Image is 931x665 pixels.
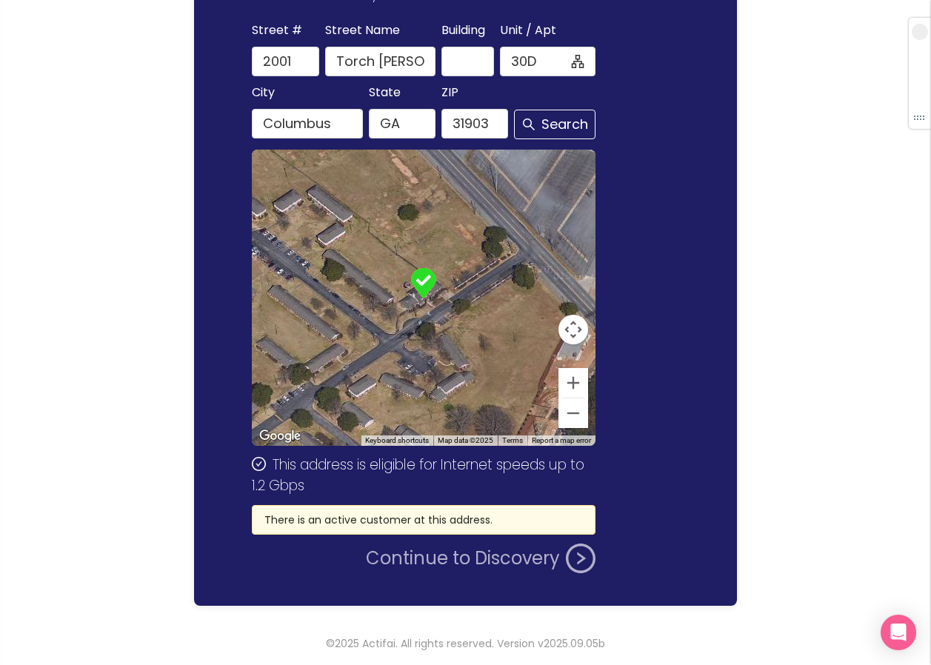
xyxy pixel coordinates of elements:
[369,82,401,103] span: State
[881,615,916,650] div: Open Intercom Messenger
[365,435,429,446] button: Keyboard shortcuts
[571,55,584,68] span: apartment
[511,51,569,72] input: Unit (optional)
[441,20,485,41] span: Building
[252,47,318,76] input: 2001
[441,109,508,138] input: 31903
[558,315,588,344] button: Map camera controls
[514,110,595,139] button: Search
[441,82,458,103] span: ZIP
[502,436,523,444] a: Terms (opens in new tab)
[500,20,556,41] span: Unit / Apt
[438,436,493,444] span: Map data ©2025
[256,427,304,446] a: Open this area in Google Maps (opens a new window)
[532,436,591,444] a: Report a map error
[369,109,436,138] input: GA
[325,20,400,41] span: Street Name
[252,82,275,103] span: City
[252,455,584,495] span: This address is eligible for Internet speeds up to 1.2 Gbps
[558,398,588,428] button: Zoom out
[252,20,302,41] span: Street #
[366,544,595,573] button: Continue to Discovery
[325,47,436,76] input: Torch Hill Rd
[558,368,588,398] button: Zoom in
[264,512,493,527] span: There is an active customer at this address.
[252,457,266,471] span: check-circle
[256,427,304,446] img: Google
[252,109,362,138] input: Columbus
